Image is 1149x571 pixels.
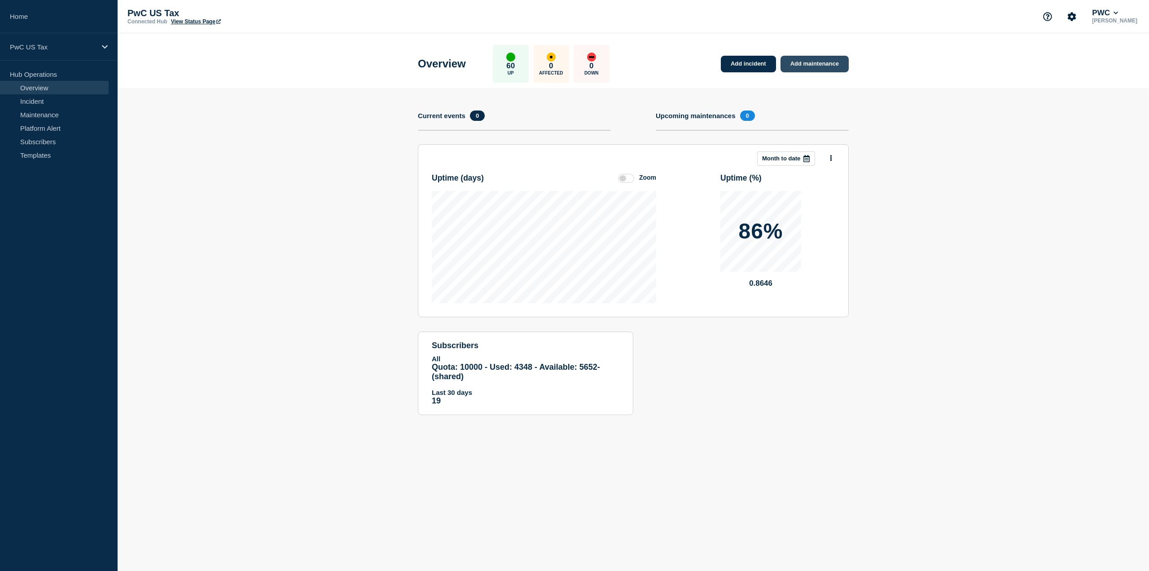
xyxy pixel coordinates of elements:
p: PwC US Tax [127,8,307,18]
h4: Upcoming maintenances [656,112,736,120]
p: Down [584,71,599,75]
div: Zoom [639,174,656,181]
p: 86% [738,221,783,242]
button: Support [1038,7,1057,26]
span: 0 [470,111,485,121]
span: Quota: 10000 - Used: 4348 - Available: 5652 - (shared) [432,363,600,381]
p: 0 [589,62,593,71]
button: Month to date [757,151,815,166]
p: All [432,355,619,363]
p: [PERSON_NAME] [1090,18,1139,24]
button: PWC [1090,9,1120,18]
p: Up [508,71,514,75]
h4: Current events [418,112,465,120]
h4: subscribers [432,341,619,350]
p: Connected Hub [127,18,167,25]
a: Add incident [721,56,776,72]
a: View Status Page [171,18,221,25]
p: Affected [539,71,563,75]
p: 0 [549,62,553,71]
p: 19 [432,396,619,406]
a: Add maintenance [781,56,849,72]
p: PwC US Tax [10,43,96,51]
h1: Overview [418,58,466,70]
button: Account settings [1062,7,1081,26]
p: Month to date [762,155,800,162]
span: 0 [740,111,755,121]
h3: Uptime ( % ) [720,173,762,183]
h3: Uptime ( days ) [432,173,484,183]
p: 60 [506,62,515,71]
div: affected [547,53,556,62]
div: up [506,53,515,62]
div: down [587,53,596,62]
p: Last 30 days [432,389,619,396]
p: 0.8646 [720,279,801,288]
